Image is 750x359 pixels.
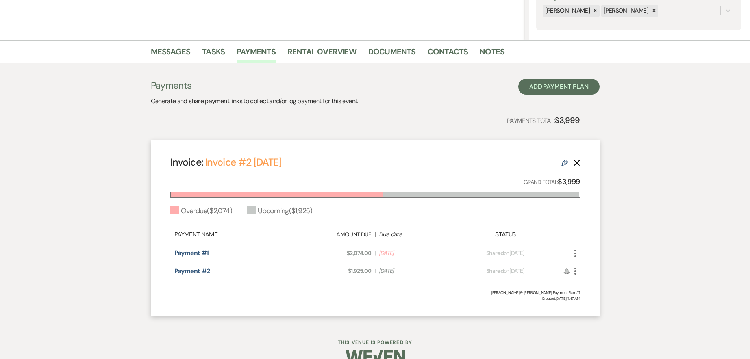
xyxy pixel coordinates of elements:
span: [DATE] [379,267,451,275]
p: Generate and share payment links to collect and/or log payment for this event. [151,96,358,106]
p: Grand Total: [524,176,580,188]
div: [PERSON_NAME] [601,5,650,17]
a: Rental Overview [287,45,356,63]
a: Messages [151,45,191,63]
h3: Payments [151,79,358,92]
div: Due date [379,230,451,239]
a: Payment #2 [174,267,210,275]
strong: $3,999 [558,177,580,186]
div: [PERSON_NAME] & [PERSON_NAME] Payment Plan #1 [170,290,580,296]
button: Add Payment Plan [518,79,600,95]
span: $2,074.00 [299,249,371,257]
a: Payments [237,45,276,63]
div: | [295,230,456,239]
div: [PERSON_NAME] [543,5,591,17]
div: on [DATE] [455,267,556,275]
span: [DATE] [379,249,451,257]
div: on [DATE] [455,249,556,257]
span: $1,925.00 [299,267,371,275]
a: Contacts [428,45,468,63]
a: Tasks [202,45,225,63]
div: Overdue ( $2,074 ) [170,206,232,216]
div: Upcoming ( $1,925 ) [247,206,313,216]
h4: Invoice: [170,155,281,169]
a: Documents [368,45,416,63]
span: Shared [486,249,504,257]
span: Created: [DATE] 11:47 AM [170,296,580,301]
div: Amount Due [299,230,371,239]
div: Status [455,230,556,239]
div: Payment Name [174,230,295,239]
span: Shared [486,267,504,274]
p: Payments Total: [507,114,580,126]
strong: $3,999 [555,115,580,125]
a: Invoice #2 [DATE] [205,156,281,169]
a: Payment #1 [174,249,209,257]
a: Notes [480,45,504,63]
